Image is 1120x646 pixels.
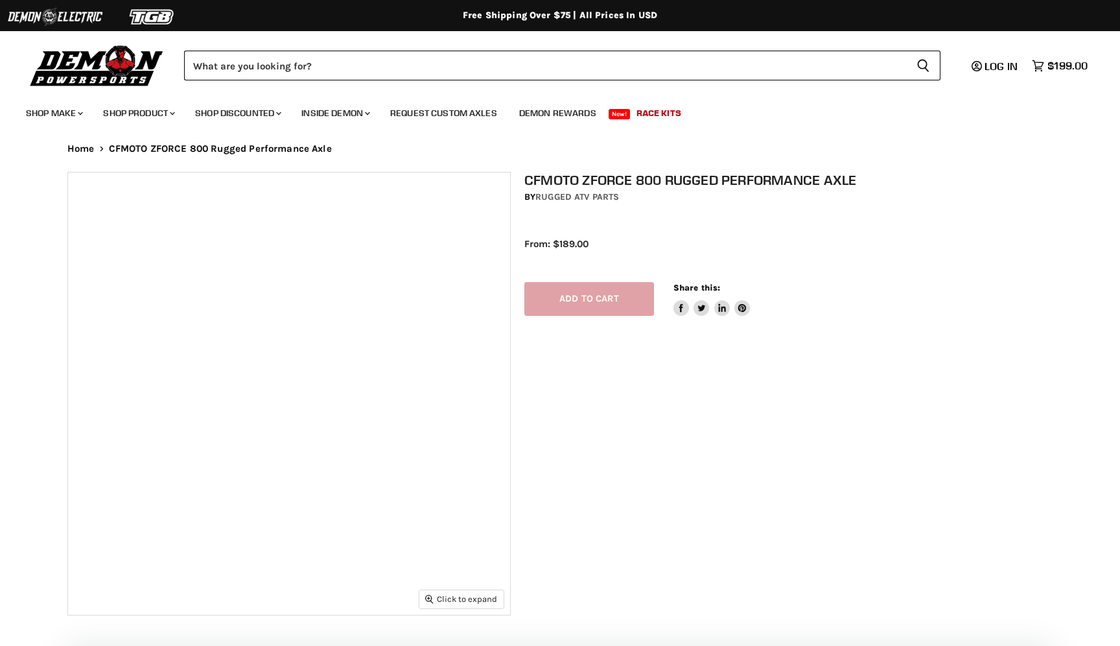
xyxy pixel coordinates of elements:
[419,590,504,608] button: Click to expand
[673,282,751,317] aside: Share this:
[292,100,378,126] a: Inside Demon
[535,191,619,202] a: Rugged ATV Parts
[109,143,332,154] span: CFMOTO ZFORCE 800 Rugged Performance Axle
[966,60,1025,72] a: Log in
[16,100,91,126] a: Shop Make
[184,51,906,80] input: Search
[906,51,940,80] button: Search
[41,10,1079,21] div: Free Shipping Over $75 | All Prices In USD
[26,42,168,88] img: Demon Powersports
[1025,56,1094,75] a: $199.00
[380,100,507,126] a: Request Custom Axles
[104,5,201,29] img: TGB Logo 2
[67,143,95,154] a: Home
[93,100,183,126] a: Shop Product
[185,100,289,126] a: Shop Discounted
[985,60,1018,73] span: Log in
[16,95,1084,126] ul: Main menu
[627,100,691,126] a: Race Kits
[524,190,1066,204] div: by
[509,100,606,126] a: Demon Rewards
[524,238,589,250] span: From: $189.00
[524,172,1066,188] h1: CFMOTO ZFORCE 800 Rugged Performance Axle
[673,283,720,293] span: Share this:
[41,143,1079,154] nav: Breadcrumbs
[609,109,631,119] span: New!
[1047,60,1088,72] span: $199.00
[184,51,940,80] form: Product
[6,5,104,29] img: Demon Electric Logo 2
[425,594,497,604] span: Click to expand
